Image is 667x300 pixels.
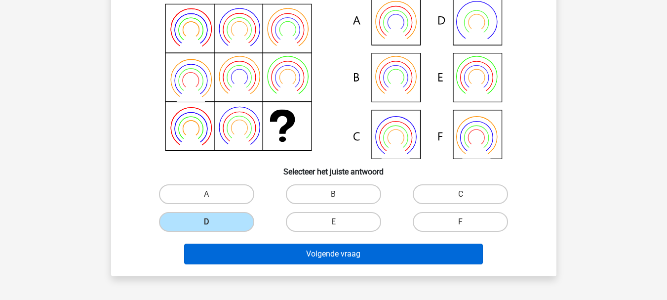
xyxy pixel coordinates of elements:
label: C [413,184,508,204]
label: A [159,184,254,204]
h6: Selecteer het juiste antwoord [127,159,541,176]
label: E [286,212,381,232]
button: Volgende vraag [184,244,483,264]
label: D [159,212,254,232]
label: B [286,184,381,204]
label: F [413,212,508,232]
